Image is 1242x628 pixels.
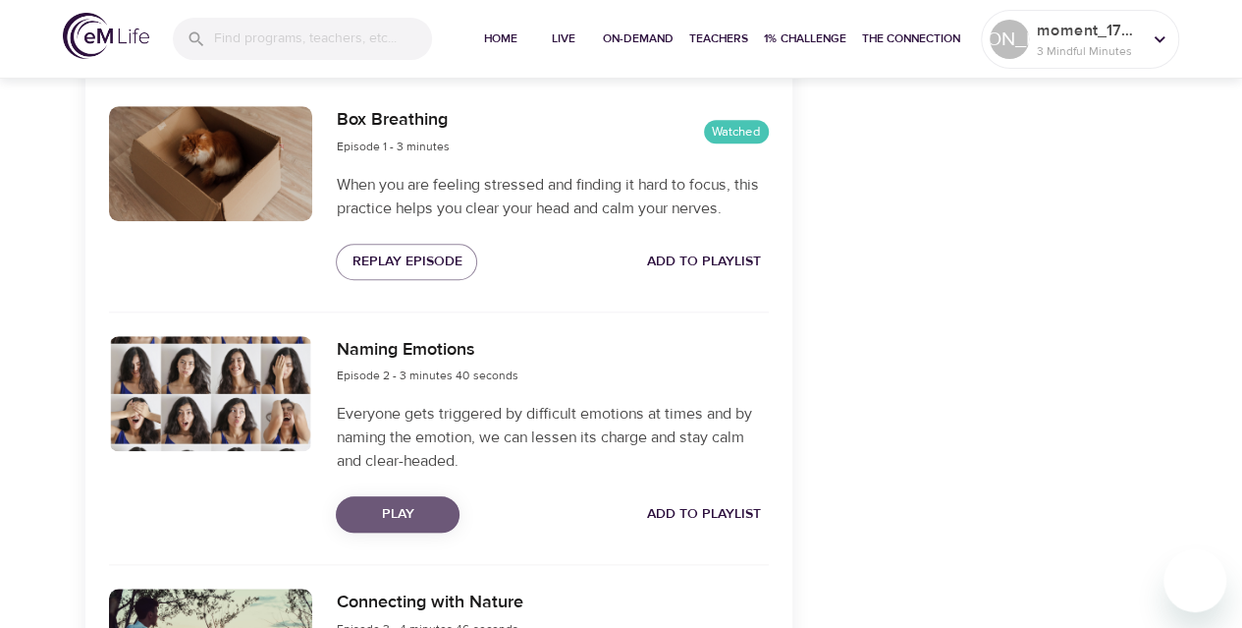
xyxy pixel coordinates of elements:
[336,106,449,135] h6: Box Breathing
[639,244,769,280] button: Add to Playlist
[603,29,674,49] span: On-Demand
[336,336,517,365] h6: Naming Emotions
[351,250,461,274] span: Replay Episode
[990,20,1029,59] div: [PERSON_NAME]
[336,402,768,473] p: Everyone gets triggered by difficult emotions at times and by naming the emotion, we can lessen i...
[639,496,769,533] button: Add to Playlist
[1163,549,1226,612] iframe: Button to launch messaging window
[336,589,522,617] h6: Connecting with Nature
[477,29,524,49] span: Home
[336,173,768,220] p: When you are feeling stressed and finding it hard to focus, this practice helps you clear your he...
[647,250,761,274] span: Add to Playlist
[862,29,960,49] span: The Connection
[63,13,149,59] img: logo
[336,244,477,280] button: Replay Episode
[540,29,587,49] span: Live
[336,368,517,383] span: Episode 2 - 3 minutes 40 seconds
[1037,42,1141,60] p: 3 Mindful Minutes
[1037,19,1141,42] p: moment_1746717572
[214,18,432,60] input: Find programs, teachers, etc...
[704,123,769,142] span: Watched
[689,29,748,49] span: Teachers
[336,139,449,154] span: Episode 1 - 3 minutes
[764,29,846,49] span: 1% Challenge
[351,502,444,527] span: Play
[336,496,459,533] button: Play
[647,502,761,527] span: Add to Playlist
